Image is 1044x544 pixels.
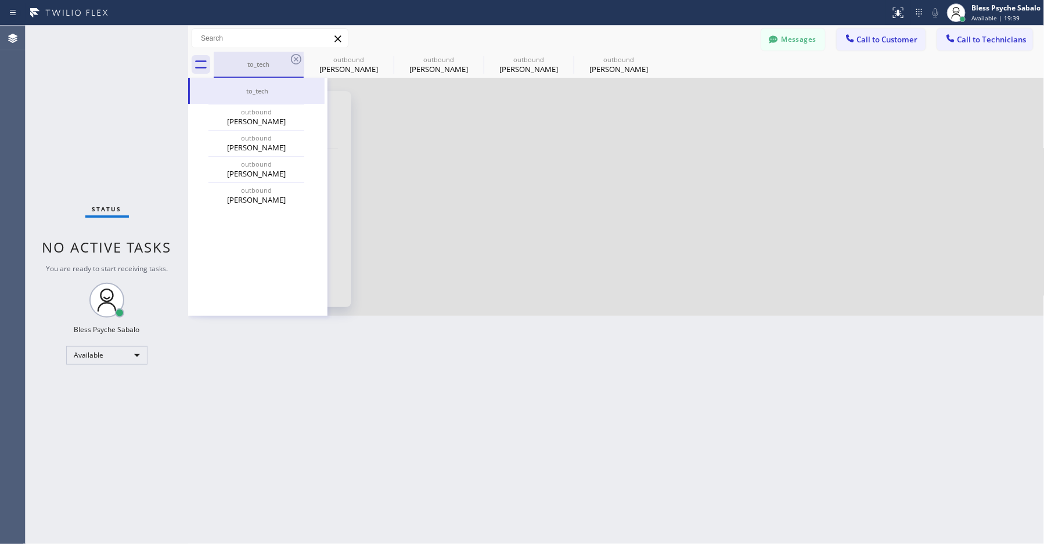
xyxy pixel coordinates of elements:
[761,28,825,51] button: Messages
[395,64,483,74] div: [PERSON_NAME]
[575,64,663,74] div: [PERSON_NAME]
[189,107,323,116] div: outbound
[971,3,1041,13] div: Bless Psyche Sabalo
[575,52,663,78] div: Sonoko Ghislandi
[189,156,323,182] div: Sonoko Ghislandi
[395,52,483,78] div: Sonoko Ghislandi
[189,182,323,208] div: Sonoko Ghislandi
[189,130,323,156] div: Sonoko Ghislandi
[305,52,393,78] div: Sonoko Ghislandi
[485,64,573,74] div: [PERSON_NAME]
[395,55,483,64] div: outbound
[42,237,172,257] span: No active tasks
[971,14,1020,22] span: Available | 19:39
[74,325,140,334] div: Bless Psyche Sabalo
[485,52,573,78] div: Sonoko Ghislandi
[189,194,323,205] div: [PERSON_NAME]
[92,205,122,213] span: Status
[857,34,918,45] span: Call to Customer
[837,28,926,51] button: Call to Customer
[305,64,393,74] div: [PERSON_NAME]
[189,116,323,127] div: [PERSON_NAME]
[575,55,663,64] div: outbound
[927,5,944,21] button: Mute
[189,134,323,142] div: outbound
[192,29,348,48] input: Search
[215,60,303,69] div: to_tech
[189,104,323,130] div: Sonoko Ghislandi
[485,55,573,64] div: outbound
[305,55,393,64] div: outbound
[957,34,1027,45] span: Call to Technicians
[191,87,323,95] div: to_tech
[189,160,323,168] div: outbound
[46,264,168,273] span: You are ready to start receiving tasks.
[189,142,323,153] div: [PERSON_NAME]
[189,186,323,194] div: outbound
[189,168,323,179] div: [PERSON_NAME]
[66,346,147,365] div: Available
[937,28,1033,51] button: Call to Technicians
